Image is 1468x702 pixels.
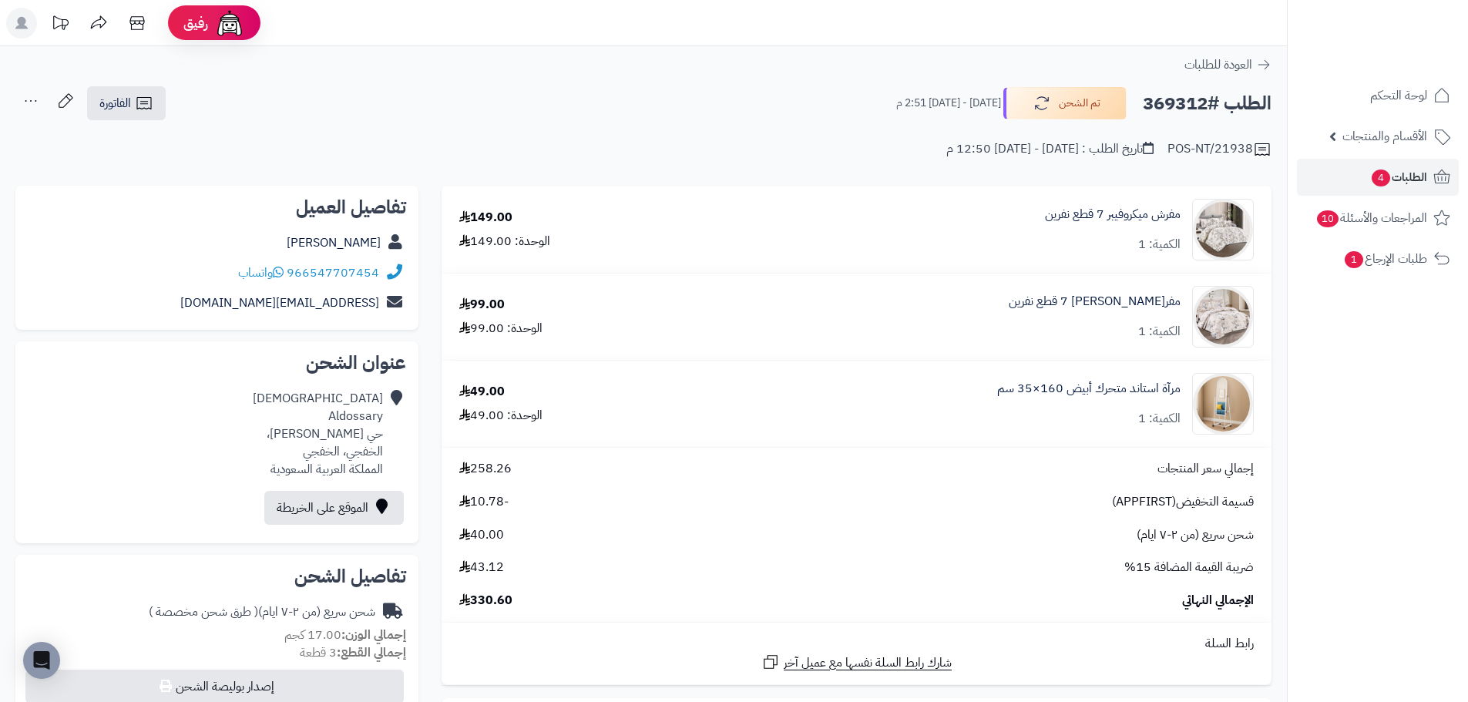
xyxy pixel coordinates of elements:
[459,493,509,511] span: -10.78
[214,8,245,39] img: ai-face.png
[238,264,284,282] a: واتساب
[149,603,258,621] span: ( طرق شحن مخصصة )
[459,592,512,610] span: 330.60
[784,654,952,672] span: شارك رابط السلة نفسها مع عميل آخر
[459,460,512,478] span: 258.26
[1138,410,1181,428] div: الكمية: 1
[1315,207,1427,229] span: المراجعات والأسئلة
[149,603,375,621] div: شحن سريع (من ٢-٧ ايام)
[337,643,406,662] strong: إجمالي القطع:
[1297,77,1459,114] a: لوحة التحكم
[1137,526,1254,544] span: شحن سريع (من ٢-٧ ايام)
[946,140,1154,158] div: تاريخ الطلب : [DATE] - [DATE] 12:50 م
[1045,206,1181,223] a: مفرش ميكروفيبر 7 قطع نفرين
[459,407,543,425] div: الوحدة: 49.00
[459,559,504,576] span: 43.12
[1193,199,1253,260] img: 1738755627-110202010757-90x90.jpg
[264,491,404,525] a: الموقع على الخريطة
[1143,88,1271,119] h2: الطلب #369312
[459,383,505,401] div: 49.00
[23,642,60,679] div: Open Intercom Messenger
[459,526,504,544] span: 40.00
[1193,373,1253,435] img: 1753188266-1-90x90.jpg
[41,8,79,42] a: تحديثات المنصة
[1343,248,1427,270] span: طلبات الإرجاع
[1157,460,1254,478] span: إجمالي سعر المنتجات
[287,233,381,252] a: [PERSON_NAME]
[997,380,1181,398] a: مرآة استاند متحرك أبيض 160×35 سم
[1003,87,1127,119] button: تم الشحن
[1370,166,1427,188] span: الطلبات
[300,643,406,662] small: 3 قطعة
[1370,85,1427,106] span: لوحة التحكم
[459,209,512,227] div: 149.00
[761,653,952,672] a: شارك رابط السلة نفسها مع عميل آخر
[1345,251,1363,268] span: 1
[1138,236,1181,254] div: الكمية: 1
[28,567,406,586] h2: تفاصيل الشحن
[28,354,406,372] h2: عنوان الشحن
[99,94,131,113] span: الفاتورة
[1009,293,1181,311] a: مفر[PERSON_NAME] 7 قطع نفرين
[253,390,383,478] div: [DEMOGRAPHIC_DATA] Aldossary حي [PERSON_NAME]، الخفجي، الخفجي المملكة العربية السعودية
[1112,493,1254,511] span: قسيمة التخفيض(APPFIRST)
[1182,592,1254,610] span: الإجمالي النهائي
[341,626,406,644] strong: إجمالي الوزن:
[1184,55,1271,74] a: العودة للطلبات
[87,86,166,120] a: الفاتورة
[1167,140,1271,159] div: POS-NT/21938
[459,296,505,314] div: 99.00
[180,294,379,312] a: [EMAIL_ADDRESS][DOMAIN_NAME]
[1184,55,1252,74] span: العودة للطلبات
[1297,200,1459,237] a: المراجعات والأسئلة10
[448,635,1265,653] div: رابط السلة
[1372,170,1390,186] span: 4
[287,264,379,282] a: 966547707454
[1342,126,1427,147] span: الأقسام والمنتجات
[1297,159,1459,196] a: الطلبات4
[1317,210,1339,227] span: 10
[1193,286,1253,348] img: 1752908063-1-90x90.jpg
[1297,240,1459,277] a: طلبات الإرجاع1
[896,96,1001,111] small: [DATE] - [DATE] 2:51 م
[1124,559,1254,576] span: ضريبة القيمة المضافة 15%
[459,233,550,250] div: الوحدة: 149.00
[1138,323,1181,341] div: الكمية: 1
[28,198,406,217] h2: تفاصيل العميل
[284,626,406,644] small: 17.00 كجم
[183,14,208,32] span: رفيق
[459,320,543,338] div: الوحدة: 99.00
